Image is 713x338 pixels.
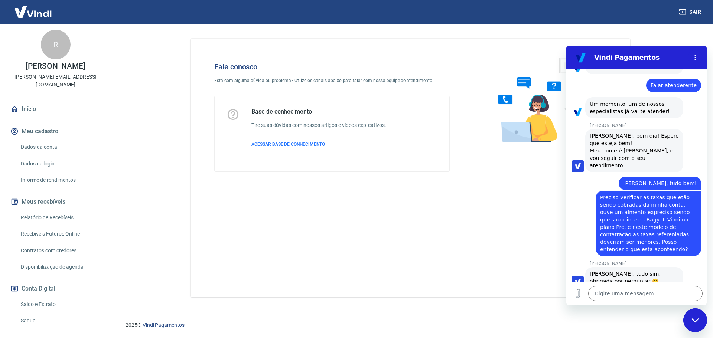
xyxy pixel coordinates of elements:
img: Fale conosco [484,50,596,150]
h4: Fale conosco [214,62,450,71]
a: Recebíveis Futuros Online [18,226,102,242]
button: Sair [677,5,704,19]
iframe: Janela de mensagens [566,46,707,305]
a: Início [9,101,102,117]
h6: Tire suas dúvidas com nossos artigos e vídeos explicativos. [251,121,386,129]
p: [PERSON_NAME] [26,62,85,70]
a: Contratos com credores [18,243,102,258]
h5: Base de conhecimento [251,108,386,115]
p: 2025 © [126,321,695,329]
div: R [41,30,71,59]
a: Relatório de Recebíveis [18,210,102,225]
button: Conta Digital [9,280,102,297]
span: ACESSAR BASE DE CONHECIMENTO [251,142,325,147]
a: Dados de login [18,156,102,171]
a: Disponibilização de agenda [18,259,102,275]
img: Vindi [9,0,57,23]
a: Vindi Pagamentos [143,322,185,328]
a: Dados da conta [18,140,102,155]
button: Meus recebíveis [9,194,102,210]
a: Saque [18,313,102,328]
button: Meu cadastro [9,123,102,140]
p: [PERSON_NAME][EMAIL_ADDRESS][DOMAIN_NAME] [6,73,105,89]
a: Saldo e Extrato [18,297,102,312]
a: Informe de rendimentos [18,173,102,188]
a: ACESSAR BASE DE CONHECIMENTO [251,141,386,148]
iframe: Botão para abrir a janela de mensagens, conversa em andamento [683,308,707,332]
p: Está com alguma dúvida ou problema? Utilize os canais abaixo para falar com nossa equipe de atend... [214,77,450,84]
